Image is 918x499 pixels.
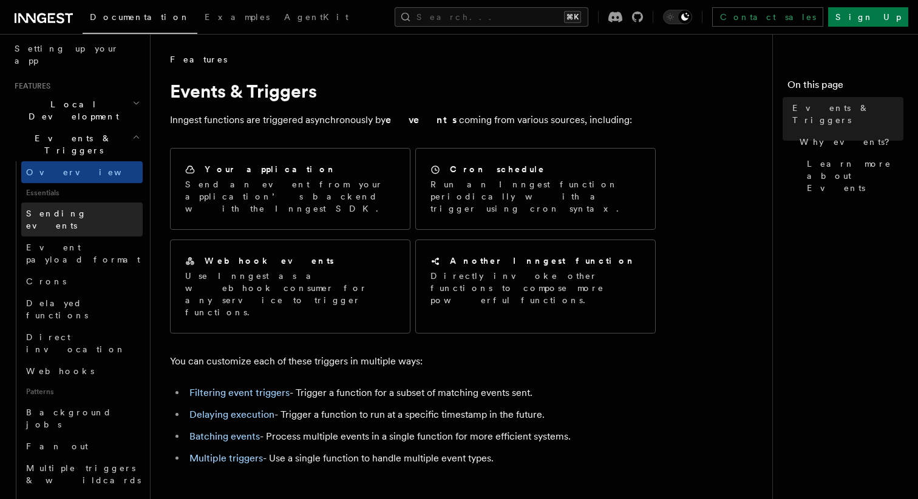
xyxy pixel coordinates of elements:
[415,239,656,333] a: Another Inngest functionDirectly invoke other functions to compose more powerful functions.
[415,148,656,230] a: Cron scheduleRun an Inngest function periodically with a trigger using cron syntax.
[828,7,908,27] a: Sign Up
[386,114,459,126] strong: events
[10,93,143,127] button: Local Development
[787,97,903,131] a: Events & Triggers
[26,243,140,264] span: Event payload format
[83,4,197,34] a: Documentation
[450,255,636,267] h2: Another Inngest function
[186,450,656,467] li: - Use a single function to handle multiple event types.
[21,326,143,360] a: Direct invocation
[430,178,641,215] p: Run an Inngest function periodically with a trigger using cron syntax.
[564,11,581,23] kbd: ⌘K
[189,430,260,442] a: Batching events
[663,10,692,24] button: Toggle dark mode
[10,132,132,156] span: Events & Triggers
[170,112,656,129] p: Inngest functions are triggered asynchronously by coming from various sources, including:
[26,407,112,429] span: Background jobs
[26,463,141,485] span: Multiple triggers & wildcards
[170,53,227,65] span: Features
[189,409,274,420] a: Delaying execution
[26,167,151,177] span: Overview
[170,353,656,370] p: You can customize each of these triggers in multiple ways:
[170,148,410,230] a: Your applicationSend an event from your application’s backend with the Inngest SDK.
[21,360,143,382] a: Webhooks
[10,81,50,91] span: Features
[800,136,898,148] span: Why events?
[186,406,656,423] li: - Trigger a function to run at a specific timestamp in the future.
[277,4,356,33] a: AgentKit
[26,209,87,230] span: Sending events
[21,292,143,326] a: Delayed functions
[807,158,903,194] span: Learn more about Events
[90,12,190,22] span: Documentation
[21,457,143,491] a: Multiple triggers & wildcards
[26,298,88,320] span: Delayed functions
[10,98,132,122] span: Local Development
[21,401,143,435] a: Background jobs
[189,387,290,398] a: Filtering event triggers
[197,4,277,33] a: Examples
[15,44,119,65] span: Setting up your app
[802,153,903,199] a: Learn more about Events
[26,441,88,451] span: Fan out
[205,163,336,175] h2: Your application
[450,163,545,175] h2: Cron schedule
[21,161,143,183] a: Overview
[21,382,143,401] span: Patterns
[170,239,410,333] a: Webhook eventsUse Inngest as a webhook consumer for any service to trigger functions.
[185,270,395,318] p: Use Inngest as a webhook consumer for any service to trigger functions.
[395,7,588,27] button: Search...⌘K
[21,236,143,270] a: Event payload format
[712,7,823,27] a: Contact sales
[21,435,143,457] a: Fan out
[185,178,395,215] p: Send an event from your application’s backend with the Inngest SDK.
[170,80,656,102] h1: Events & Triggers
[205,255,334,267] h2: Webhook events
[21,183,143,203] span: Essentials
[21,203,143,236] a: Sending events
[26,366,94,376] span: Webhooks
[186,384,656,401] li: - Trigger a function for a subset of matching events sent.
[186,428,656,445] li: - Process multiple events in a single function for more efficient systems.
[26,276,66,286] span: Crons
[284,12,348,22] span: AgentKit
[21,270,143,292] a: Crons
[430,270,641,306] p: Directly invoke other functions to compose more powerful functions.
[787,78,903,97] h4: On this page
[205,12,270,22] span: Examples
[10,38,143,72] a: Setting up your app
[189,452,263,464] a: Multiple triggers
[795,131,903,153] a: Why events?
[26,332,126,354] span: Direct invocation
[10,127,143,161] button: Events & Triggers
[792,102,903,126] span: Events & Triggers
